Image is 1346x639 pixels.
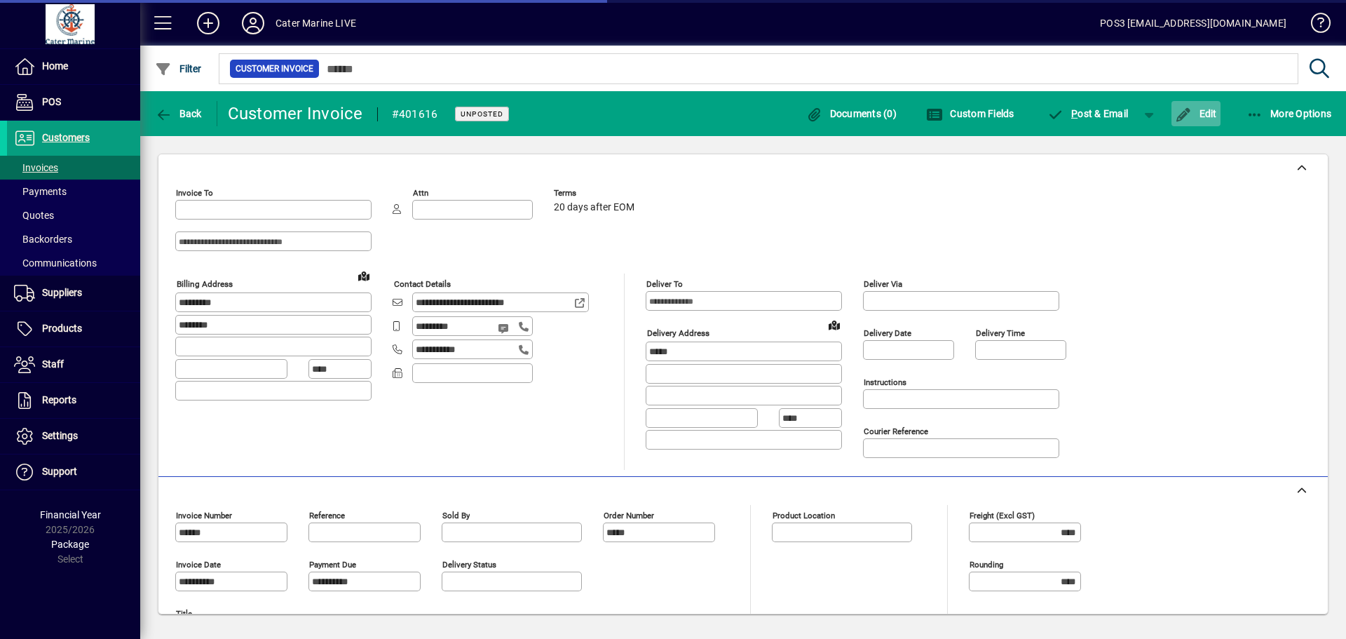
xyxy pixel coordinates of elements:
div: Customer Invoice [228,102,363,125]
span: Back [155,108,202,119]
button: Add [186,11,231,36]
a: View on map [823,314,845,336]
div: Cater Marine LIVE [276,12,356,34]
mat-label: Product location [773,511,835,520]
a: Products [7,311,140,347]
span: P [1071,108,1078,119]
span: Edit [1175,108,1217,119]
a: Staff [7,347,140,382]
a: Support [7,455,140,490]
a: Home [7,49,140,84]
span: Custom Fields [926,108,1014,119]
a: Reports [7,383,140,418]
a: Suppliers [7,276,140,311]
mat-label: Courier Reference [864,426,928,436]
mat-label: Sold by [442,511,470,520]
mat-label: Attn [413,188,428,198]
span: Support [42,466,77,477]
span: Customers [42,132,90,143]
span: Suppliers [42,287,82,298]
span: POS [42,96,61,107]
span: Quotes [14,210,54,221]
mat-label: Instructions [864,377,906,387]
span: Filter [155,63,202,74]
span: Payments [14,186,67,197]
button: Send SMS [488,311,522,345]
a: View on map [353,264,375,287]
div: #401616 [392,103,438,126]
mat-label: Invoice To [176,188,213,198]
button: Post & Email [1040,101,1136,126]
span: Products [42,323,82,334]
span: Reports [42,394,76,405]
a: POS [7,85,140,120]
span: Unposted [461,109,503,119]
span: Communications [14,257,97,269]
mat-label: Invoice date [176,560,221,570]
span: Documents (0) [805,108,897,119]
a: Payments [7,180,140,203]
a: Invoices [7,156,140,180]
span: Package [51,539,89,550]
mat-label: Invoice number [176,511,232,520]
button: Back [151,101,205,126]
button: Custom Fields [923,101,1018,126]
app-page-header-button: Back [140,101,217,126]
mat-label: Delivery status [442,560,496,570]
mat-label: Freight (excl GST) [970,511,1035,520]
button: More Options [1243,101,1335,126]
span: Settings [42,430,78,441]
span: More Options [1246,108,1332,119]
a: Communications [7,251,140,275]
mat-label: Delivery time [976,328,1025,338]
div: POS3 [EMAIL_ADDRESS][DOMAIN_NAME] [1100,12,1286,34]
span: Staff [42,358,64,370]
span: 20 days after EOM [554,202,634,213]
a: Quotes [7,203,140,227]
button: Edit [1171,101,1221,126]
button: Profile [231,11,276,36]
a: Backorders [7,227,140,251]
a: Settings [7,419,140,454]
mat-label: Order number [604,511,654,520]
mat-label: Deliver To [646,279,683,289]
button: Documents (0) [802,101,900,126]
mat-label: Title [176,609,192,619]
mat-label: Payment due [309,560,356,570]
a: Knowledge Base [1300,3,1328,48]
mat-label: Rounding [970,560,1003,570]
span: Home [42,60,68,72]
mat-label: Reference [309,511,345,520]
mat-label: Deliver via [864,279,902,289]
span: Customer Invoice [236,62,313,76]
span: ost & Email [1047,108,1129,119]
span: Terms [554,189,638,198]
button: Filter [151,56,205,81]
span: Backorders [14,234,72,245]
span: Invoices [14,162,58,173]
mat-label: Delivery date [864,328,911,338]
span: Financial Year [40,509,101,520]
